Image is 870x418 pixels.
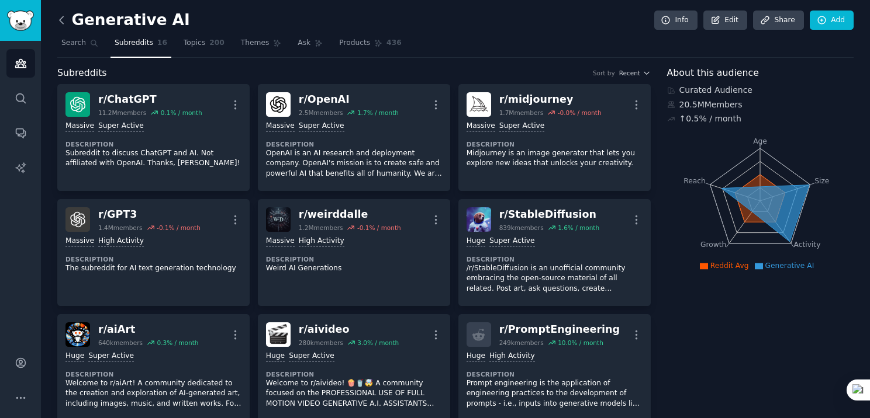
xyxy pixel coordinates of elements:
div: High Activity [489,351,535,362]
div: Huge [467,236,485,247]
div: 280k members [299,339,343,347]
a: Add [810,11,854,30]
span: Reddit Avg [710,262,749,270]
div: -0.1 % / month [157,224,201,232]
span: 436 [386,38,402,48]
div: High Activity [299,236,344,247]
div: Sort by [593,69,615,77]
img: ChatGPT [65,92,90,117]
div: r/ midjourney [499,92,602,107]
div: 0.1 % / month [161,109,202,117]
img: GPT3 [65,207,90,232]
span: Products [339,38,370,48]
div: 640k members [98,339,143,347]
a: weirddaller/weirddalle1.2Mmembers-0.1% / monthMassiveHigh ActivityDescriptionWeird AI Generations [258,199,450,306]
div: ↑ 0.5 % / month [679,113,741,125]
a: Topics200 [179,34,229,58]
div: r/ ChatGPT [98,92,202,107]
div: r/ weirddalle [299,207,401,222]
div: 10.0 % / month [558,339,603,347]
div: 1.7M members [499,109,544,117]
span: Subreddits [115,38,153,48]
span: Recent [619,69,640,77]
div: 1.6 % / month [558,224,599,232]
span: Generative AI [765,262,814,270]
dt: Description [65,370,241,378]
div: Massive [266,236,295,247]
p: Subreddit to discuss ChatGPT and AI. Not affiliated with OpenAI. Thanks, [PERSON_NAME]! [65,148,241,169]
p: Midjourney is an image generator that lets you explore new ideas that unlocks your creativity. [467,148,643,169]
a: Info [654,11,698,30]
span: Topics [184,38,205,48]
a: Share [753,11,803,30]
tspan: Size [814,176,829,184]
div: 11.2M members [98,109,146,117]
p: The subreddit for AI text generation technology [65,263,241,274]
div: 3.0 % / month [357,339,399,347]
dt: Description [266,255,442,263]
span: About this audience [667,66,759,81]
a: ChatGPTr/ChatGPT11.2Mmembers0.1% / monthMassiveSuper ActiveDescriptionSubreddit to discuss ChatGP... [57,84,250,191]
p: Prompt engineering is the application of engineering practices to the development of prompts - i.... [467,378,643,409]
dt: Description [467,370,643,378]
div: 1.7 % / month [357,109,399,117]
div: Curated Audience [667,84,854,96]
img: GummySearch logo [7,11,34,31]
div: 1.2M members [299,224,343,232]
tspan: Reach [683,176,706,184]
span: 200 [209,38,225,48]
dt: Description [467,255,643,263]
div: 0.3 % / month [157,339,198,347]
div: r/ StableDiffusion [499,207,599,222]
img: aivideo [266,322,291,347]
a: StableDiffusionr/StableDiffusion839kmembers1.6% / monthHugeSuper ActiveDescription/r/StableDiffus... [458,199,651,306]
dt: Description [467,140,643,148]
div: 2.5M members [299,109,343,117]
img: midjourney [467,92,491,117]
span: Subreddits [57,66,107,81]
div: -0.1 % / month [357,224,401,232]
div: Massive [65,236,94,247]
div: High Activity [98,236,144,247]
a: GPT3r/GPT31.4Mmembers-0.1% / monthMassiveHigh ActivityDescriptionThe subreddit for AI text genera... [57,199,250,306]
img: aiArt [65,322,90,347]
p: /r/StableDiffusion is an unofficial community embracing the open-source material of all related. ... [467,263,643,294]
a: Themes [237,34,286,58]
div: Huge [266,351,285,362]
p: Welcome to r/aiArt! A community dedicated to the creation and exploration of AI-generated art, in... [65,378,241,409]
button: Recent [619,69,651,77]
div: 249k members [499,339,544,347]
a: Edit [703,11,747,30]
span: Ask [298,38,310,48]
a: Search [57,34,102,58]
dt: Description [266,370,442,378]
div: r/ aivideo [299,322,399,337]
div: Massive [266,121,295,132]
div: r/ PromptEngineering [499,322,620,337]
div: r/ GPT3 [98,207,201,222]
p: Welcome to r/aivideo! 🍿🥤🤯 A community focused on the PROFESSIONAL USE OF FULL MOTION VIDEO GENERA... [266,378,442,409]
tspan: Age [753,137,767,145]
div: Huge [65,351,84,362]
img: OpenAI [266,92,291,117]
p: OpenAI is an AI research and deployment company. OpenAI's mission is to create safe and powerful ... [266,148,442,179]
div: Massive [467,121,495,132]
div: Super Active [499,121,545,132]
a: Ask [294,34,327,58]
p: Weird AI Generations [266,263,442,274]
div: r/ OpenAI [299,92,399,107]
img: weirddalle [266,207,291,232]
tspan: Growth [700,241,726,249]
div: Massive [65,121,94,132]
a: Products436 [335,34,405,58]
tspan: Activity [793,241,820,249]
div: r/ aiArt [98,322,198,337]
div: Huge [467,351,485,362]
div: Super Active [88,351,134,362]
span: 16 [157,38,167,48]
div: Super Active [289,351,334,362]
div: 1.4M members [98,224,143,232]
a: OpenAIr/OpenAI2.5Mmembers1.7% / monthMassiveSuper ActiveDescriptionOpenAI is an AI research and d... [258,84,450,191]
dt: Description [65,255,241,263]
span: Themes [241,38,270,48]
